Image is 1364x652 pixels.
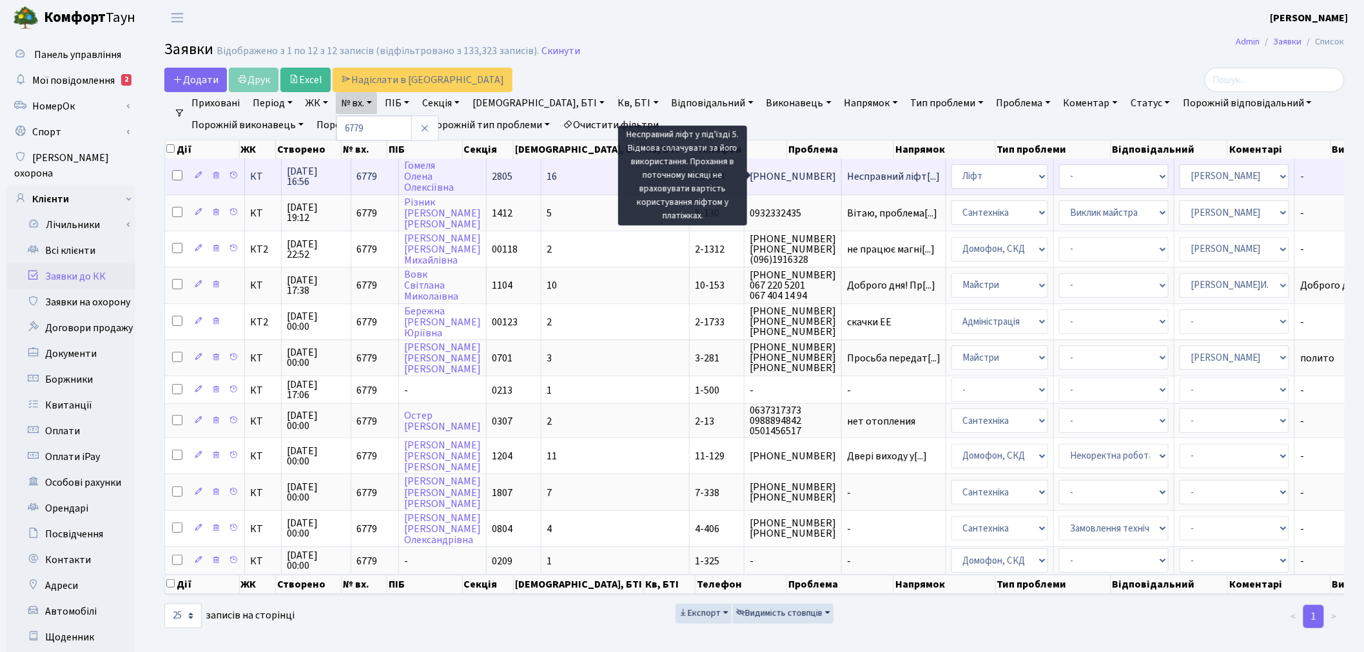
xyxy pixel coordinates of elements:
[736,607,823,620] span: Видимість стовпців
[217,45,539,57] div: Відображено з 1 по 12 з 12 записів (відфільтровано з 133,323 записів).
[558,114,664,136] a: Очистити фільтри
[547,206,552,220] span: 5
[250,488,276,498] span: КТ
[404,511,481,547] a: [PERSON_NAME][PERSON_NAME]Олександрівна
[44,7,106,28] b: Комфорт
[1217,28,1364,55] nav: breadcrumb
[6,418,135,444] a: Оплати
[6,238,135,264] a: Всі клієнти
[547,522,552,536] span: 4
[404,438,481,474] a: [PERSON_NAME][PERSON_NAME][PERSON_NAME]
[1236,35,1260,48] a: Admin
[121,74,132,86] div: 2
[250,556,276,566] span: КТ
[492,383,512,398] span: 0213
[300,92,333,114] a: ЖК
[492,522,512,536] span: 0804
[186,114,309,136] a: Порожній виконавець
[287,518,346,539] span: [DATE] 00:00
[424,114,555,136] a: Порожній тип проблеми
[380,92,414,114] a: ПІБ
[1303,605,1324,628] a: 1
[750,171,836,182] span: [PHONE_NUMBER]
[847,317,940,327] span: скачки ЕЕ
[847,278,935,292] span: Доброго дня! Пр[...]
[514,140,644,158] th: [DEMOGRAPHIC_DATA], БТІ
[547,554,552,568] span: 1
[547,315,552,329] span: 2
[696,575,787,594] th: Телефон
[287,347,346,368] span: [DATE] 00:00
[1228,575,1331,594] th: Коментарі
[250,317,276,327] span: КТ2
[463,575,514,594] th: Секція
[356,522,377,536] span: 6779
[387,575,463,594] th: ПІБ
[250,244,276,254] span: КТ2
[847,524,940,534] span: -
[894,140,996,158] th: Напрямок
[6,264,135,289] a: Заявки до КК
[514,575,644,594] th: [DEMOGRAPHIC_DATA], БТІ
[6,573,135,599] a: Адреси
[276,140,342,158] th: Створено
[186,92,245,114] a: Приховані
[356,169,377,184] span: 6779
[161,7,193,28] button: Переключити навігацію
[164,604,295,628] label: записів на сторінці
[492,206,512,220] span: 1412
[356,242,377,256] span: 6779
[6,315,135,341] a: Договори продажу
[547,169,557,184] span: 16
[492,169,512,184] span: 2805
[695,383,719,398] span: 1-500
[404,158,454,195] a: ГомеляОленаОлексіївна
[34,48,121,62] span: Панель управління
[6,367,135,392] a: Боржники
[847,556,940,566] span: -
[492,315,518,329] span: 00123
[1111,140,1228,158] th: Відповідальний
[240,140,276,158] th: ЖК
[906,92,989,114] a: Тип проблеми
[733,604,833,624] button: Видимість стовпців
[618,126,747,225] div: Несправний ліфт у під'їзді 5. Відмова сплачувати за його використання. Прохання в поточному місяц...
[6,495,135,521] a: Орендарі
[6,42,135,68] a: Панель управління
[6,599,135,624] a: Автомобілі
[6,68,135,93] a: Мої повідомлення2
[6,119,135,145] a: Спорт
[287,410,346,431] span: [DATE] 00:00
[6,289,135,315] a: Заявки на охорону
[847,488,940,498] span: -
[1302,35,1345,49] li: Список
[387,140,463,158] th: ПІБ
[6,444,135,470] a: Оплати iPay
[250,353,276,363] span: КТ
[404,267,458,303] a: ВовкСвітланаМиколаївна
[32,73,115,88] span: Мої повідомлення
[695,414,714,428] span: 2-13
[467,92,610,114] a: [DEMOGRAPHIC_DATA], БТІ
[847,242,935,256] span: не працює магні[...]
[250,451,276,461] span: КТ
[287,311,346,332] span: [DATE] 00:00
[404,304,481,340] a: Бережна[PERSON_NAME]Юріївна
[894,575,996,594] th: Напрямок
[695,449,725,463] span: 11-129
[695,522,719,536] span: 4-406
[750,306,836,337] span: [PHONE_NUMBER] [PHONE_NUMBER] [PHONE_NUMBER]
[165,575,240,594] th: Дії
[750,270,836,301] span: [PHONE_NUMBER] 067 220 5201 067 404 14 94
[417,92,465,114] a: Секція
[667,92,759,114] a: Відповідальний
[6,93,135,119] a: НомерОк
[492,351,512,365] span: 0701
[240,575,276,594] th: ЖК
[356,383,377,398] span: 6779
[1228,140,1331,158] th: Коментарі
[404,340,481,376] a: [PERSON_NAME][PERSON_NAME][PERSON_NAME]
[541,45,580,57] a: Скинути
[695,242,725,256] span: 2-1312
[250,385,276,396] span: КТ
